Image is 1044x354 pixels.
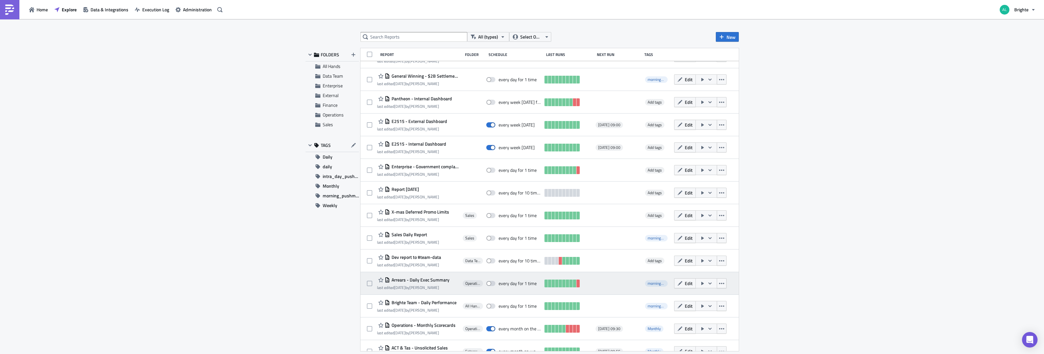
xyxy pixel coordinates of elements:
div: Report [380,52,462,57]
span: Add tags [648,99,662,105]
time: 2025-03-03T05:37:47Z [394,171,405,177]
div: Open Intercom Messenger [1022,332,1038,348]
span: morning_pushmetrics_send [323,191,359,201]
div: last edited by [PERSON_NAME] [377,127,447,131]
div: last edited by [PERSON_NAME] [377,149,446,154]
span: Add tags [645,190,664,196]
div: every day for 1 time [499,213,537,218]
button: All (types) [467,32,509,42]
div: last edited by [PERSON_NAME] [377,104,452,109]
span: Administration [183,6,212,13]
button: Edit [674,210,696,220]
span: morning_pushmetrics_send [645,235,668,241]
time: 2024-10-08T00:04:10Z [394,262,405,268]
span: Add tags [648,212,662,218]
span: [DATE] 09:00 [598,145,620,150]
span: Add tags [645,99,664,105]
span: Sales [323,121,333,128]
time: 2025-03-17T05:00:29Z [394,330,405,336]
img: PushMetrics [5,5,15,15]
span: New [726,34,736,40]
time: 2024-10-03T06:03:22Z [394,284,405,291]
span: Add tags [648,258,662,264]
span: Home [37,6,48,13]
span: Monthly [323,181,339,191]
button: daily [306,162,359,171]
button: Select Owner [509,32,551,42]
span: Data Team [323,72,343,79]
span: Execution Log [142,6,169,13]
span: Add tags [645,258,664,264]
time: 2025-04-15T06:04:05Z [394,103,405,109]
span: Explore [62,6,77,13]
button: Edit [674,301,696,311]
div: Schedule [489,52,543,57]
span: Add tags [648,190,662,196]
span: Arrears - Daily Exec Summary [390,277,449,283]
span: Brighte [1014,6,1028,13]
span: General Winning - $2B Settlements [390,73,459,79]
button: Edit [674,324,696,334]
div: every day for 1 time [499,235,537,241]
span: Edit [685,76,693,83]
div: last edited by [PERSON_NAME] [377,172,459,177]
button: Edit [674,97,696,107]
time: 2025-07-15T00:44:28Z [394,81,405,87]
div: every week on Friday for 10 times [499,99,541,105]
span: Edit [685,121,693,128]
span: ACT & Tas - Unsolicited Sales [390,345,448,351]
span: E2515 - Internal Dashboard [390,141,446,147]
span: morning_pushmetrics_send [645,76,668,83]
button: Monthly [306,181,359,191]
time: 2025-07-16T03:26:33Z [394,58,405,64]
button: Execution Log [132,5,172,15]
span: morning_pushmetrics_send [645,280,668,287]
span: Sales Daily Report [390,232,427,238]
span: morning_pushmetrics_send [648,76,694,83]
div: Next Run [597,52,641,57]
button: Data & Integrations [80,5,132,15]
span: All (types) [478,33,498,40]
span: morning_pushmetrics_send [645,303,668,309]
div: last edited by [PERSON_NAME] [377,308,457,313]
span: Edit [685,189,693,196]
div: every day for 1 time [499,281,537,286]
span: Edit [685,167,693,173]
button: Edit [674,188,696,198]
span: Data & Integrations [91,6,128,13]
img: Avatar [999,4,1010,15]
button: Home [26,5,51,15]
span: morning_pushmetrics_send [648,280,694,286]
div: every day for 1 time [499,77,537,83]
time: 2025-08-06T23:27:30Z [394,149,405,155]
div: last edited by [PERSON_NAME] [377,330,456,335]
time: 2024-10-31T04:21:27Z [394,216,405,223]
span: Add tags [648,122,662,128]
span: Operations [323,111,344,118]
div: every week on Friday [499,145,535,150]
span: Enterprise [323,82,343,89]
button: Administration [172,5,215,15]
span: TAGS [321,142,331,148]
span: Edit [685,144,693,151]
div: last edited by [PERSON_NAME] [377,81,459,86]
button: Edit [674,74,696,84]
span: Add tags [645,212,664,219]
div: last edited by [PERSON_NAME] [377,240,439,245]
span: Enterprise - Government complaints [390,164,459,170]
button: Edit [674,165,696,175]
time: 2025-05-20T05:16:05Z [394,126,405,132]
div: Tags [644,52,672,57]
span: Select Owner [520,33,542,40]
span: External [323,92,339,99]
span: Edit [685,325,693,332]
div: Last Runs [546,52,594,57]
span: Weekly [323,201,337,210]
time: 2024-10-16T23:01:35Z [394,307,405,313]
div: Folder [465,52,485,57]
button: New [716,32,739,42]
